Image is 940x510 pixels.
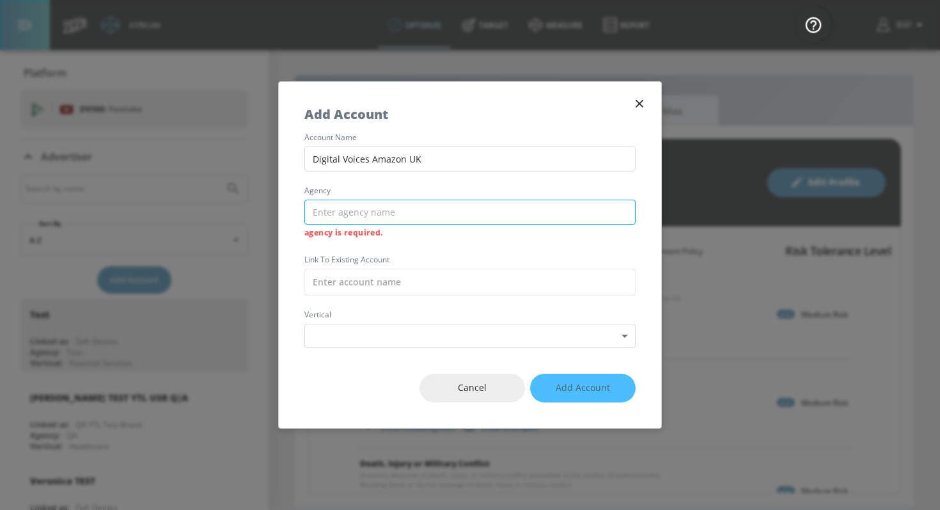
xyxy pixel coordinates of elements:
[445,380,499,396] span: Cancel
[304,311,636,319] label: vertical
[304,108,388,121] h5: Add Account
[304,134,636,141] label: account name
[304,147,636,171] input: Enter account name
[304,269,636,296] input: Enter account name
[304,227,636,238] p: agency is required.
[795,6,831,42] button: Open Resource Center
[304,256,636,264] label: Link to Existing Account
[419,374,525,402] button: Cancel
[304,187,636,195] label: agency
[304,200,636,225] input: Enter agency name
[304,324,636,349] div: ​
